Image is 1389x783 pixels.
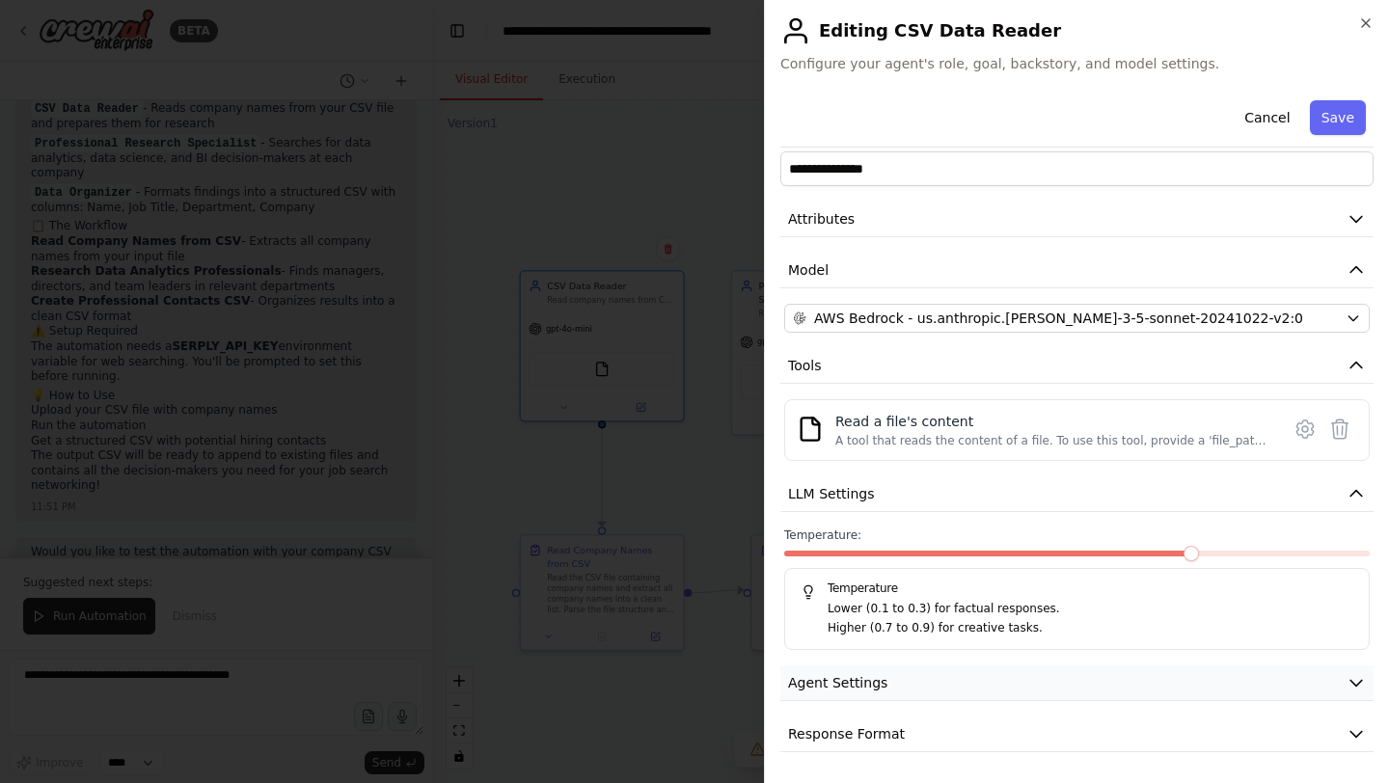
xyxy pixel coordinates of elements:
span: Configure your agent's role, goal, backstory, and model settings. [780,54,1374,73]
button: LLM Settings [780,476,1374,512]
p: Higher (0.7 to 0.9) for creative tasks. [828,619,1353,638]
span: Attributes [788,209,855,229]
button: Tools [780,348,1374,384]
p: Lower (0.1 to 0.3) for factual responses. [828,600,1353,619]
button: Model [780,253,1374,288]
span: LLM Settings [788,484,875,503]
button: Delete tool [1322,412,1357,446]
span: Response Format [788,724,905,743]
button: Attributes [780,202,1374,237]
button: Cancel [1233,100,1301,135]
span: Tools [788,356,822,375]
h5: Temperature [801,580,1353,596]
span: Agent Settings [788,673,887,692]
button: Response Format [780,716,1374,752]
span: Temperature: [784,527,861,543]
button: Agent Settings [780,665,1374,701]
div: A tool that reads the content of a file. To use this tool, provide a 'file_path' parameter with t... [835,433,1268,448]
h2: Editing CSV Data Reader [780,15,1374,46]
img: FileReadTool [797,416,824,443]
button: Configure tool [1288,412,1322,446]
button: AWS Bedrock - us.anthropic.[PERSON_NAME]-3-5-sonnet-20241022-v2:0 [784,304,1370,333]
span: AWS Bedrock - us.anthropic.claude-3-5-sonnet-20241022-v2:0 [814,309,1303,328]
div: Read a file's content [835,412,1268,431]
button: Save [1310,100,1366,135]
span: Model [788,260,829,280]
